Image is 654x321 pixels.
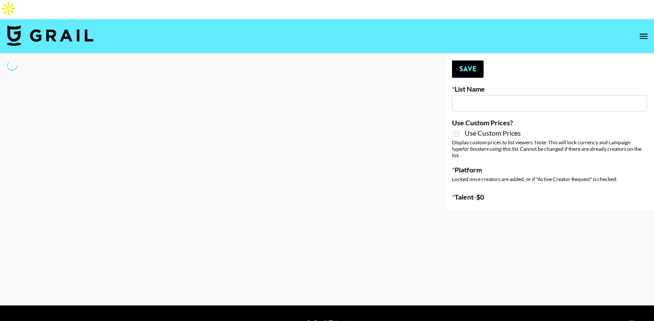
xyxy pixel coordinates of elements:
button: Save [452,60,484,78]
label: Platform [452,165,647,174]
label: Talent - $ 0 [452,193,647,201]
div: Display custom prices to list viewers. Note: This will lock currency and campaign type . Cannot b... [452,139,647,159]
div: Locked once creators are added, or if "Active Creator Request" is checked. [452,176,647,182]
label: Use Custom Prices? [452,118,647,127]
label: List Name [452,85,647,93]
span: Use Custom Prices [465,129,521,137]
button: open drawer [635,28,652,45]
em: for bookers using this list [462,146,518,152]
img: Grail Talent [7,25,93,46]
